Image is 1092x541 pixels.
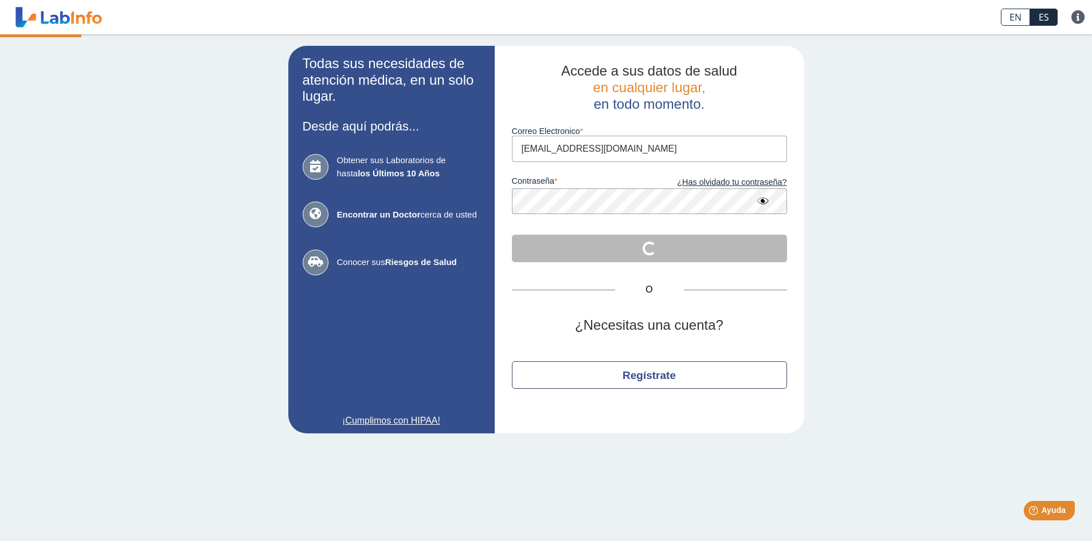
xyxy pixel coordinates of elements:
a: EN [1001,9,1030,26]
label: Correo Electronico [512,127,787,136]
b: Riesgos de Salud [385,257,457,267]
span: Accede a sus datos de salud [561,63,737,78]
a: ¿Has olvidado tu contraseña? [649,176,787,189]
span: en cualquier lugar, [593,80,705,95]
span: Obtener sus Laboratorios de hasta [337,154,480,180]
a: ¡Cumplimos con HIPAA! [303,414,480,428]
h3: Desde aquí podrás... [303,119,480,133]
b: Encontrar un Doctor [337,210,421,219]
span: cerca de usted [337,208,480,222]
h2: Todas sus necesidades de atención médica, en un solo lugar. [303,56,480,105]
label: contraseña [512,176,649,189]
b: los Últimos 10 Años [358,168,440,178]
span: Conocer sus [337,256,480,269]
span: O [615,283,684,297]
h2: ¿Necesitas una cuenta? [512,317,787,334]
a: ES [1030,9,1058,26]
iframe: Help widget launcher [990,496,1079,528]
span: en todo momento. [594,96,704,112]
button: Regístrate [512,361,787,389]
